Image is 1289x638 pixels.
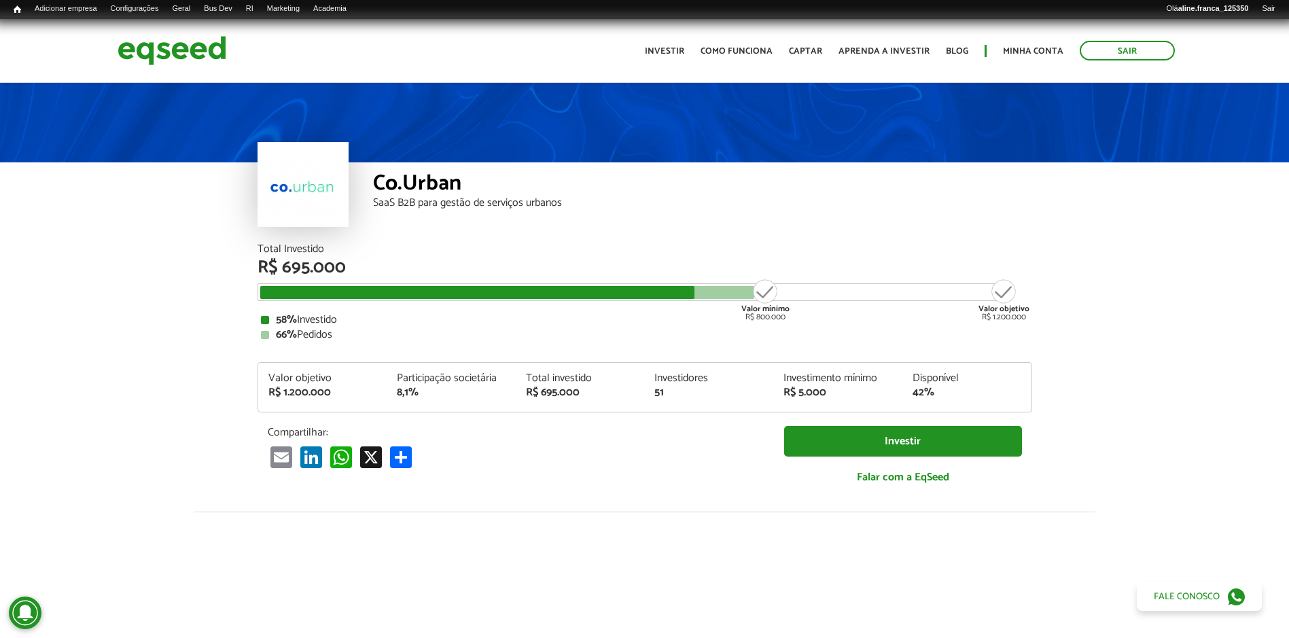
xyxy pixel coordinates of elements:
[741,302,790,315] strong: Valor mínimo
[276,311,297,329] strong: 58%
[14,5,21,14] span: Início
[645,47,684,56] a: Investir
[654,387,763,398] div: 51
[783,387,892,398] div: R$ 5.000
[397,387,506,398] div: 8,1%
[701,47,773,56] a: Como funciona
[258,259,1032,277] div: R$ 695.000
[913,387,1021,398] div: 42%
[276,325,297,344] strong: 66%
[1003,47,1063,56] a: Minha conta
[978,302,1029,315] strong: Valor objetivo
[118,33,226,69] img: EqSeed
[654,373,763,384] div: Investidores
[373,198,1032,209] div: SaaS B2B para gestão de serviços urbanos
[397,373,506,384] div: Participação societária
[104,3,166,14] a: Configurações
[28,3,104,14] a: Adicionar empresa
[838,47,930,56] a: Aprenda a investir
[978,278,1029,321] div: R$ 1.200.000
[260,3,306,14] a: Marketing
[946,47,968,56] a: Blog
[268,387,377,398] div: R$ 1.200.000
[373,173,1032,198] div: Co.Urban
[740,278,791,321] div: R$ 800.000
[258,244,1032,255] div: Total Investido
[1080,41,1175,60] a: Sair
[261,315,1029,325] div: Investido
[789,47,822,56] a: Captar
[298,446,325,468] a: LinkedIn
[328,446,355,468] a: WhatsApp
[239,3,260,14] a: RI
[526,387,635,398] div: R$ 695.000
[1160,3,1256,14] a: Oláaline.franca_125350
[387,446,414,468] a: Compartilhar
[7,3,28,16] a: Início
[526,373,635,384] div: Total investido
[268,426,764,439] p: Compartilhar:
[261,330,1029,340] div: Pedidos
[165,3,197,14] a: Geral
[784,463,1022,491] a: Falar com a EqSeed
[1178,4,1249,12] strong: aline.franca_125350
[783,373,892,384] div: Investimento mínimo
[306,3,353,14] a: Academia
[268,373,377,384] div: Valor objetivo
[268,446,295,468] a: Email
[1137,582,1262,611] a: Fale conosco
[1255,3,1282,14] a: Sair
[197,3,239,14] a: Bus Dev
[784,426,1022,457] a: Investir
[357,446,385,468] a: X
[913,373,1021,384] div: Disponível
